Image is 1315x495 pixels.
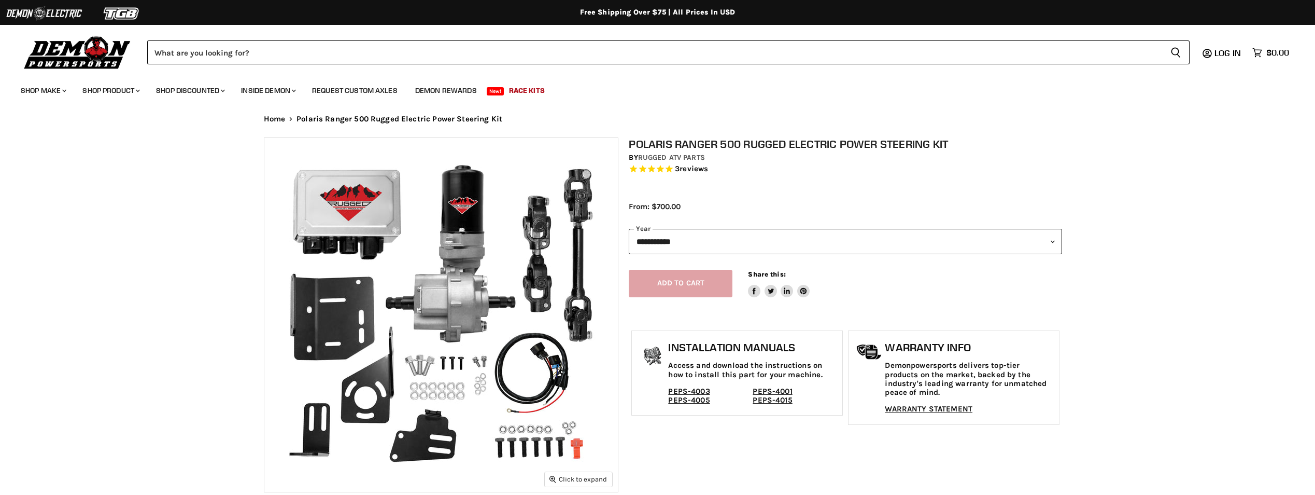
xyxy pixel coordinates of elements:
a: Demon Rewards [407,80,485,101]
aside: Share this: [748,270,810,297]
a: WARRANTY STATEMENT [885,404,972,414]
nav: Breadcrumbs [243,115,1072,123]
h1: Polaris Ranger 500 Rugged Electric Power Steering Kit [629,137,1062,150]
a: PEPS-4001 [753,387,792,396]
div: Free Shipping Over $75 | All Prices In USD [243,8,1072,17]
a: PEPS-4015 [753,395,792,405]
span: 3 reviews [675,164,708,173]
div: by [629,152,1062,163]
a: Inside Demon [233,80,302,101]
h1: Warranty Info [885,341,1054,354]
span: $0.00 [1266,48,1289,58]
button: Click to expand [545,472,612,486]
a: Shop Make [13,80,73,101]
img: Demon Electric Logo 2 [5,4,83,23]
span: Rated 4.7 out of 5 stars 3 reviews [629,164,1062,175]
p: Demonpowersports delivers top-tier products on the market, backed by the industry's leading warra... [885,361,1054,397]
img: Demon Powersports [21,34,134,71]
a: Home [264,115,286,123]
ul: Main menu [13,76,1286,101]
a: Race Kits [501,80,553,101]
button: Search [1162,40,1190,64]
span: New! [487,87,504,95]
span: Log in [1214,48,1241,58]
a: Shop Discounted [148,80,231,101]
input: Search [147,40,1162,64]
a: Rugged ATV Parts [638,153,705,162]
span: From: $700.00 [629,202,681,211]
a: Shop Product [75,80,146,101]
span: reviews [680,164,708,173]
img: install_manual-icon.png [640,344,666,370]
img: IMAGE [264,138,618,492]
img: warranty-icon.png [856,344,882,360]
p: Access and download the instructions on how to install this part for your machine. [668,361,837,379]
span: Share this: [748,270,785,278]
a: PEPS-4003 [668,387,710,396]
a: Log in [1210,48,1247,58]
img: TGB Logo 2 [83,4,161,23]
a: PEPS-4005 [668,395,710,405]
a: $0.00 [1247,45,1294,60]
span: Click to expand [549,475,607,483]
form: Product [147,40,1190,64]
select: year [629,229,1062,254]
a: Request Custom Axles [304,80,405,101]
span: Polaris Ranger 500 Rugged Electric Power Steering Kit [296,115,502,123]
h1: Installation Manuals [668,341,837,354]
